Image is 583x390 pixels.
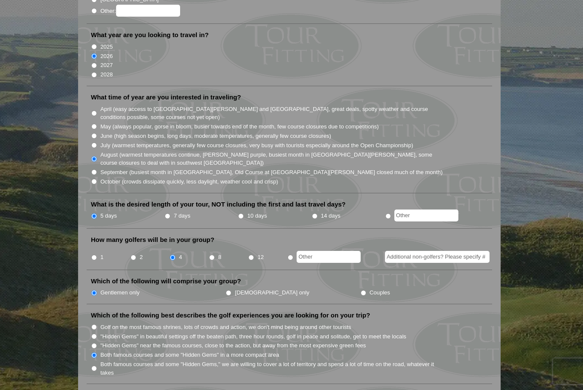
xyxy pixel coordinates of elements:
label: June (high season begins, long days, moderate temperatures, generally few course closures) [100,132,331,140]
label: 2026 [100,52,113,61]
label: Both famous courses and some "Hidden Gems," we are willing to cover a lot of territory and spend ... [100,360,443,377]
label: September (busiest month in [GEOGRAPHIC_DATA], Old Course at [GEOGRAPHIC_DATA][PERSON_NAME] close... [100,168,443,177]
label: 2025 [100,43,113,51]
label: 2028 [100,70,113,79]
input: Other [394,210,458,221]
label: 4 [179,253,182,262]
label: "Hidden Gems" in beautiful settings off the beaten path, three hour rounds, golf in peace and sol... [100,332,406,341]
label: Couples [370,288,390,297]
label: Which of the following best describes the golf experiences you are looking for on your trip? [91,311,370,320]
label: 1 [100,253,103,262]
input: Other [297,251,361,263]
label: What is the desired length of your tour, NOT including the first and last travel days? [91,200,346,209]
label: What time of year are you interested in traveling? [91,93,241,102]
label: July (warmest temperatures, generally few course closures, very busy with tourists especially aro... [100,141,413,150]
label: 5 days [100,212,117,220]
label: August (warmest temperatures continue, [PERSON_NAME] purple, busiest month in [GEOGRAPHIC_DATA][P... [100,151,443,167]
label: Other: [100,5,180,17]
input: Additional non-golfers? Please specify # [385,251,490,263]
label: May (always popular, gorse in bloom, busier towards end of the month, few course closures due to ... [100,122,379,131]
label: 7 days [174,212,190,220]
label: April (easy access to [GEOGRAPHIC_DATA][PERSON_NAME] and [GEOGRAPHIC_DATA], great deals, spotty w... [100,105,443,122]
label: Both famous courses and some "Hidden Gems" in a more compact area [100,351,279,359]
input: Other: [116,5,180,17]
label: 2027 [100,61,113,70]
label: 12 [257,253,264,262]
label: Gentlemen only [100,288,140,297]
label: "Hidden Gems" near the famous courses, close to the action, but away from the most expensive gree... [100,341,366,350]
label: How many golfers will be in your group? [91,236,214,244]
label: Which of the following will comprise your group? [91,277,241,285]
label: 2 [140,253,143,262]
label: 10 days [248,212,267,220]
label: What year are you looking to travel in? [91,31,209,39]
label: 8 [218,253,221,262]
label: 14 days [321,212,341,220]
label: [DEMOGRAPHIC_DATA] only [235,288,309,297]
label: Golf on the most famous shrines, lots of crowds and action, we don't mind being around other tour... [100,323,351,332]
label: October (crowds dissipate quickly, less daylight, weather cool and crisp) [100,178,278,186]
